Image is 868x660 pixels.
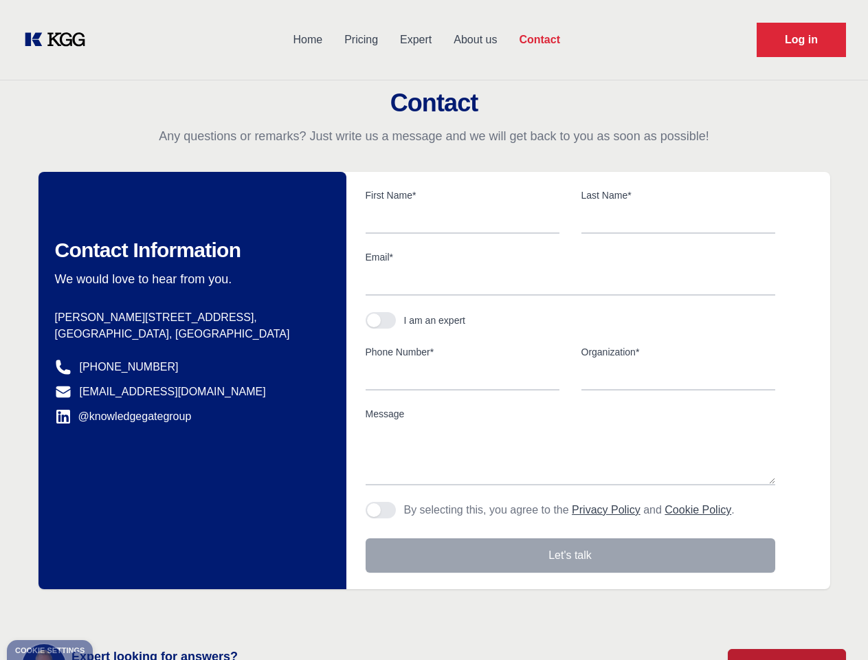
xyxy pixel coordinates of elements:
label: Message [366,407,775,421]
a: Expert [389,22,443,58]
h2: Contact [16,89,852,117]
a: @knowledgegategroup [55,408,192,425]
p: [GEOGRAPHIC_DATA], [GEOGRAPHIC_DATA] [55,326,324,342]
a: Home [282,22,333,58]
label: Last Name* [581,188,775,202]
label: Email* [366,250,775,264]
div: Cookie settings [15,647,85,654]
p: We would love to hear from you. [55,271,324,287]
label: Organization* [581,345,775,359]
p: [PERSON_NAME][STREET_ADDRESS], [55,309,324,326]
a: About us [443,22,508,58]
button: Let's talk [366,538,775,573]
a: Pricing [333,22,389,58]
a: Cookie Policy [665,504,731,516]
a: KOL Knowledge Platform: Talk to Key External Experts (KEE) [22,29,96,51]
a: Contact [508,22,571,58]
label: First Name* [366,188,559,202]
iframe: Chat Widget [799,594,868,660]
p: Any questions or remarks? Just write us a message and we will get back to you as soon as possible! [16,128,852,144]
a: Request Demo [757,23,846,57]
a: [PHONE_NUMBER] [80,359,179,375]
label: Phone Number* [366,345,559,359]
h2: Contact Information [55,238,324,263]
a: [EMAIL_ADDRESS][DOMAIN_NAME] [80,384,266,400]
div: I am an expert [404,313,466,327]
a: Privacy Policy [572,504,641,516]
p: By selecting this, you agree to the and . [404,502,735,518]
